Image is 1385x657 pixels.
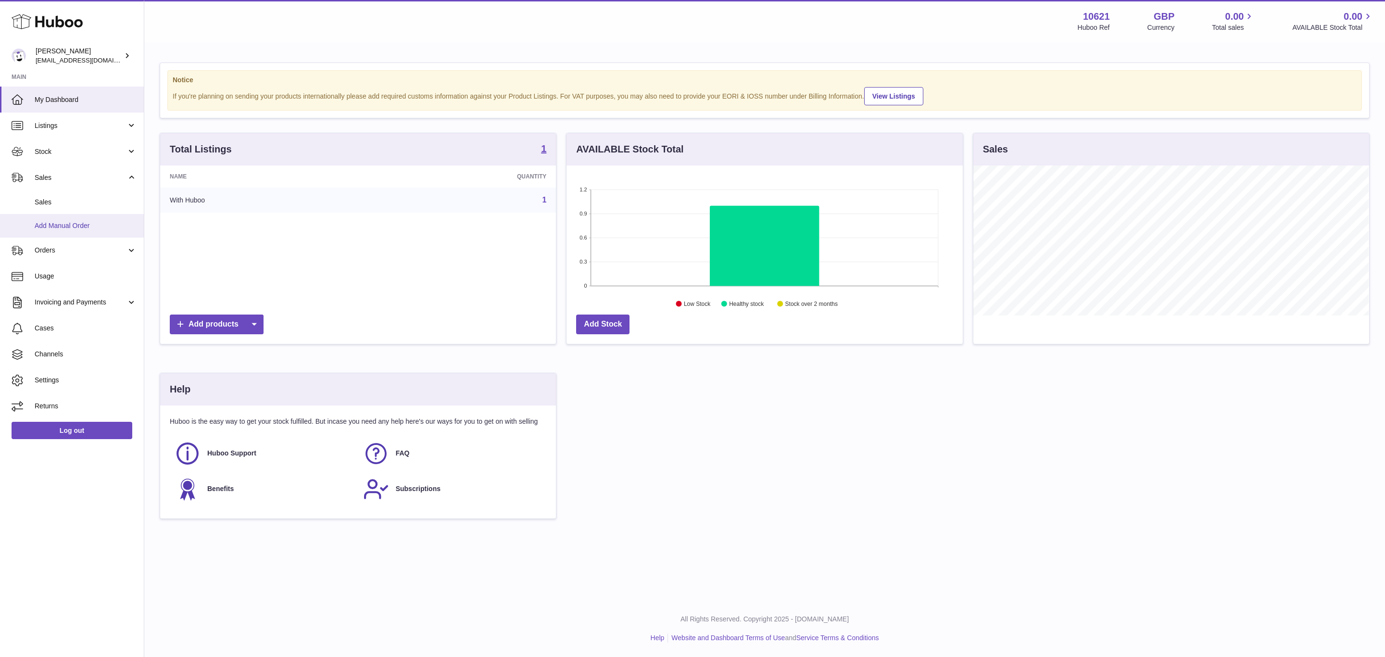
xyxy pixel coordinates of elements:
h3: Help [170,383,190,396]
img: internalAdmin-10621@internal.huboo.com [12,49,26,63]
th: Quantity [369,165,556,188]
text: 1.2 [580,187,587,192]
text: Stock over 2 months [785,301,838,307]
text: 0.3 [580,259,587,265]
th: Name [160,165,369,188]
span: Sales [35,198,137,207]
span: Orders [35,246,126,255]
div: Huboo Ref [1078,23,1110,32]
div: [PERSON_NAME] [36,47,122,65]
a: Service Terms & Conditions [796,634,879,642]
a: Add products [170,315,264,334]
td: With Huboo [160,188,369,213]
span: Returns [35,402,137,411]
text: 0.9 [580,211,587,216]
strong: Notice [173,76,1357,85]
strong: 1 [541,144,546,153]
strong: 10621 [1083,10,1110,23]
text: 0 [584,283,587,289]
text: Low Stock [684,301,711,307]
div: If you're planning on sending your products internationally please add required customs informati... [173,86,1357,105]
a: 0.00 Total sales [1212,10,1255,32]
a: Benefits [175,476,353,502]
strong: GBP [1154,10,1174,23]
span: Total sales [1212,23,1255,32]
span: Benefits [207,484,234,493]
div: Currency [1147,23,1175,32]
a: View Listings [864,87,923,105]
p: All Rights Reserved. Copyright 2025 - [DOMAIN_NAME] [152,615,1377,624]
span: Add Manual Order [35,221,137,230]
span: My Dashboard [35,95,137,104]
span: Invoicing and Payments [35,298,126,307]
span: Stock [35,147,126,156]
span: Channels [35,350,137,359]
span: AVAILABLE Stock Total [1292,23,1373,32]
li: and [668,633,879,643]
span: Usage [35,272,137,281]
a: 1 [541,144,546,155]
p: Huboo is the easy way to get your stock fulfilled. But incase you need any help here's our ways f... [170,417,546,426]
span: Listings [35,121,126,130]
text: Healthy stock [730,301,765,307]
a: Help [651,634,665,642]
a: Subscriptions [363,476,542,502]
span: 0.00 [1225,10,1244,23]
span: FAQ [396,449,410,458]
a: Log out [12,422,132,439]
h3: Total Listings [170,143,232,156]
span: Sales [35,173,126,182]
span: 0.00 [1344,10,1362,23]
span: Huboo Support [207,449,256,458]
a: FAQ [363,441,542,467]
span: [EMAIL_ADDRESS][DOMAIN_NAME] [36,56,141,64]
text: 0.6 [580,235,587,240]
a: 1 [542,196,546,204]
a: Website and Dashboard Terms of Use [671,634,785,642]
span: Settings [35,376,137,385]
span: Cases [35,324,137,333]
a: Huboo Support [175,441,353,467]
h3: AVAILABLE Stock Total [576,143,683,156]
a: Add Stock [576,315,630,334]
a: 0.00 AVAILABLE Stock Total [1292,10,1373,32]
h3: Sales [983,143,1008,156]
span: Subscriptions [396,484,441,493]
